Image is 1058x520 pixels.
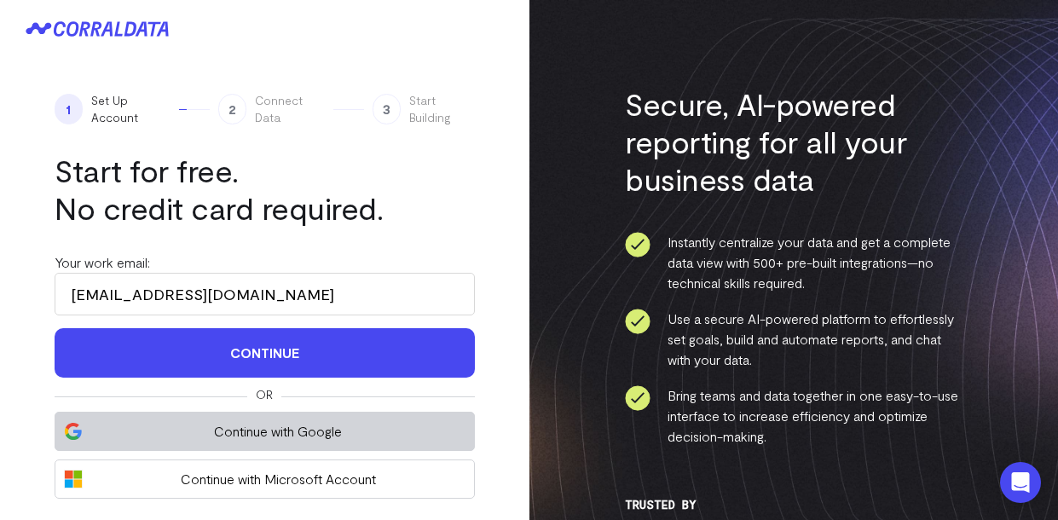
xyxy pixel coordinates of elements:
input: Enter your work email address [55,273,475,315]
h1: Start for free. No credit card required. [55,152,475,227]
span: 1 [55,94,83,124]
label: Your work email: [55,254,150,270]
span: Or [256,386,273,403]
span: 2 [218,94,246,124]
button: Continue [55,328,475,378]
div: Open Intercom Messenger [1000,462,1041,503]
li: Instantly centralize your data and get a complete data view with 500+ pre-built integrations—no t... [625,232,962,293]
span: Start Building [409,92,474,126]
button: Continue with Google [55,412,475,451]
li: Bring teams and data together in one easy-to-use interface to increase efficiency and optimize de... [625,385,962,447]
h3: Secure, AI-powered reporting for all your business data [625,85,962,198]
button: Continue with Microsoft Account [55,459,475,499]
span: Continue with Google [91,421,465,442]
h3: Trusted By [625,498,962,511]
li: Use a secure AI-powered platform to effortlessly set goals, build and automate reports, and chat ... [625,309,962,370]
span: Connect Data [255,92,325,126]
span: Set Up Account [91,92,171,126]
span: Continue with Microsoft Account [91,469,465,489]
span: 3 [373,94,401,124]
